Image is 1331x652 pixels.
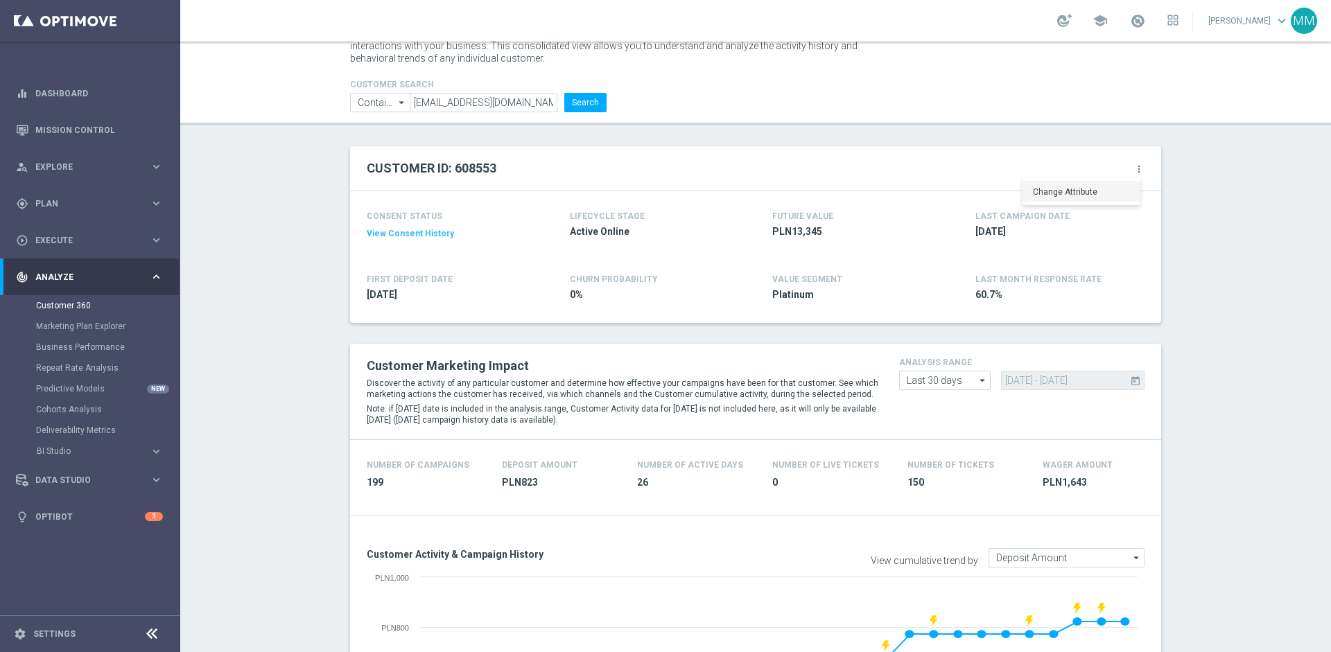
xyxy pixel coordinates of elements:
[772,460,879,470] h4: Number Of Live Tickets
[502,476,620,489] span: PLN823
[16,112,163,148] div: Mission Control
[15,475,164,486] button: Data Studio keyboard_arrow_right
[35,112,163,148] a: Mission Control
[381,624,409,632] text: PLN800
[35,75,163,112] a: Dashboard
[772,211,833,221] h4: FUTURE VALUE
[35,200,150,208] span: Plan
[150,445,163,458] i: keyboard_arrow_right
[772,274,842,284] h4: VALUE SEGMENT
[772,225,934,238] span: PLN13,345
[570,211,645,221] h4: LIFECYCLE STAGE
[367,403,878,425] p: Note: if [DATE] date is included in the analysis range, Customer Activity data for [DATE] is not ...
[570,225,732,238] span: Active Online
[36,425,144,436] a: Deliverability Metrics
[36,300,144,311] a: Customer 360
[36,441,179,461] div: BI Studio
[564,93,607,112] button: Search
[36,383,144,394] a: Predictive Models
[15,198,164,209] button: gps_fixed Plan keyboard_arrow_right
[15,235,164,246] button: play_circle_outline Execute keyboard_arrow_right
[150,473,163,486] i: keyboard_arrow_right
[975,274,1102,284] span: LAST MONTH RESPONSE RATE
[975,211,1070,221] h4: LAST CAMPAIGN DATE
[1043,460,1113,470] h4: Wager Amount
[1207,10,1291,31] a: [PERSON_NAME]keyboard_arrow_down
[15,88,164,99] button: equalizer Dashboard
[16,498,163,535] div: Optibot
[145,512,163,521] div: 3
[410,93,557,112] input: Enter CID, Email, name or phone
[35,236,150,245] span: Execute
[1093,13,1108,28] span: school
[36,295,179,316] div: Customer 360
[976,371,990,389] i: arrow_drop_down
[16,161,28,173] i: person_search
[35,498,145,535] a: Optibot
[1043,476,1161,489] span: PLN1,643
[975,225,1138,238] span: 2025-10-14
[1291,8,1317,34] div: MM
[367,211,529,221] h4: CONSENT STATUS
[16,511,28,523] i: lightbulb
[36,420,179,441] div: Deliverability Metrics
[375,574,409,582] text: PLN1,000
[36,446,164,457] button: BI Studio keyboard_arrow_right
[367,548,745,561] h3: Customer Activity & Campaign History
[637,476,756,489] span: 26
[1130,549,1144,567] i: arrow_drop_down
[16,197,150,210] div: Plan
[16,87,28,100] i: equalizer
[36,321,144,332] a: Marketing Plan Explorer
[15,272,164,283] button: track_changes Analyze keyboard_arrow_right
[570,288,732,301] span: 0%
[395,94,409,112] i: arrow_drop_down
[899,358,1145,367] h4: analysis range
[14,628,26,640] i: settings
[16,474,150,486] div: Data Studio
[147,385,169,394] div: NEW
[975,288,1138,301] span: 60.7%
[16,271,150,283] div: Analyze
[367,228,454,240] button: View Consent History
[15,511,164,522] button: lightbulb Optibot 3
[36,378,179,399] div: Predictive Models
[36,404,144,415] a: Cohorts Analysis
[367,160,496,177] h2: CUSTOMER ID: 608553
[637,460,743,470] h4: Number of Active Days
[36,342,144,353] a: Business Performance
[367,460,469,470] h4: Number of Campaigns
[367,288,529,301] span: 2015-06-29
[907,476,1026,489] span: 150
[150,234,163,247] i: keyboard_arrow_right
[33,630,76,638] a: Settings
[150,160,163,173] i: keyboard_arrow_right
[772,288,934,301] span: Platinum
[367,358,878,374] h2: Customer Marketing Impact
[16,75,163,112] div: Dashboard
[36,399,179,420] div: Cohorts Analysis
[899,371,991,390] input: analysis range
[15,125,164,136] button: Mission Control
[35,163,150,171] span: Explore
[36,362,144,373] a: Repeat Rate Analysis
[367,274,453,284] h4: FIRST DEPOSIT DATE
[1033,187,1097,197] span: Change Attribute
[367,378,878,400] p: Discover the activity of any particular customer and determine how effective your campaigns have ...
[35,273,150,281] span: Analyze
[772,476,891,489] span: 0
[15,161,164,173] button: person_search Explore keyboard_arrow_right
[16,234,150,247] div: Execute
[367,476,485,489] span: 199
[16,197,28,210] i: gps_fixed
[16,271,28,283] i: track_changes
